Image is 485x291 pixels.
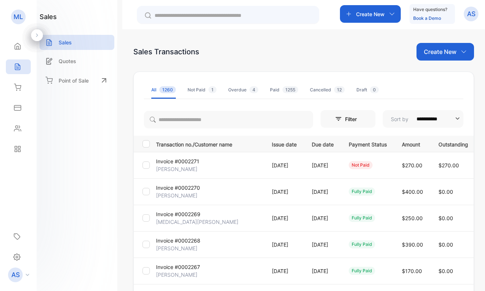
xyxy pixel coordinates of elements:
p: Invoice #0002268 [156,237,200,244]
a: Point of Sale [40,72,114,88]
p: [PERSON_NAME] [156,165,197,173]
p: [MEDICAL_DATA][PERSON_NAME] [156,218,238,226]
div: fully paid [349,188,375,196]
a: Sales [40,35,114,50]
button: Create New [340,5,401,23]
div: Overdue [228,87,258,93]
span: $0.00 [438,189,453,195]
span: $0.00 [438,268,453,274]
p: AS [11,270,20,280]
span: $0.00 [438,241,453,248]
p: [DATE] [272,188,297,196]
p: Due date [312,139,334,148]
span: 12 [334,86,345,93]
span: $270.00 [402,162,422,168]
div: fully paid [349,214,375,222]
span: 4 [249,86,258,93]
span: $390.00 [402,241,423,248]
p: [PERSON_NAME] [156,192,197,199]
p: [DATE] [312,161,334,169]
p: [PERSON_NAME] [156,244,197,252]
div: Paid [270,87,298,93]
span: $170.00 [402,268,422,274]
p: AS [467,9,475,19]
p: [PERSON_NAME] [156,271,197,279]
p: Have questions? [413,6,447,13]
p: Sales [59,39,72,46]
p: Create New [356,10,385,18]
p: [DATE] [272,241,297,248]
p: [DATE] [312,188,334,196]
span: $250.00 [402,215,423,221]
p: [DATE] [272,214,297,222]
p: Invoice #0002269 [156,210,200,218]
p: Issue date [272,139,297,148]
span: 1255 [282,86,298,93]
p: Point of Sale [59,77,89,84]
div: fully paid [349,240,375,248]
span: 1260 [159,86,176,93]
div: Cancelled [310,87,345,93]
p: Invoice #0002271 [156,157,199,165]
span: $400.00 [402,189,423,195]
p: Invoice #0002267 [156,263,200,271]
p: Payment Status [349,139,387,148]
div: All [151,87,176,93]
p: Transaction no./Customer name [156,139,263,148]
button: AS [464,5,478,23]
p: [DATE] [272,267,297,275]
div: not paid [349,161,373,169]
span: 1 [208,86,216,93]
div: Draft [356,87,379,93]
p: [DATE] [272,161,297,169]
a: Quotes [40,54,114,69]
p: [DATE] [312,214,334,222]
span: 0 [370,86,379,93]
p: Outstanding [438,139,468,148]
h1: sales [40,12,57,22]
p: [DATE] [312,241,334,248]
div: fully paid [349,267,375,275]
p: Quotes [59,57,76,65]
p: [DATE] [312,267,334,275]
p: Amount [402,139,423,148]
div: Not Paid [188,87,216,93]
button: Create New [416,43,474,61]
p: ML [14,12,23,22]
p: Invoice #0002270 [156,184,200,192]
span: $0.00 [438,215,453,221]
span: $270.00 [438,162,459,168]
div: Sales Transactions [133,46,199,57]
button: Sort by [383,110,463,128]
p: Sort by [391,115,408,123]
p: Create New [424,47,456,56]
a: Book a Demo [413,15,441,21]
